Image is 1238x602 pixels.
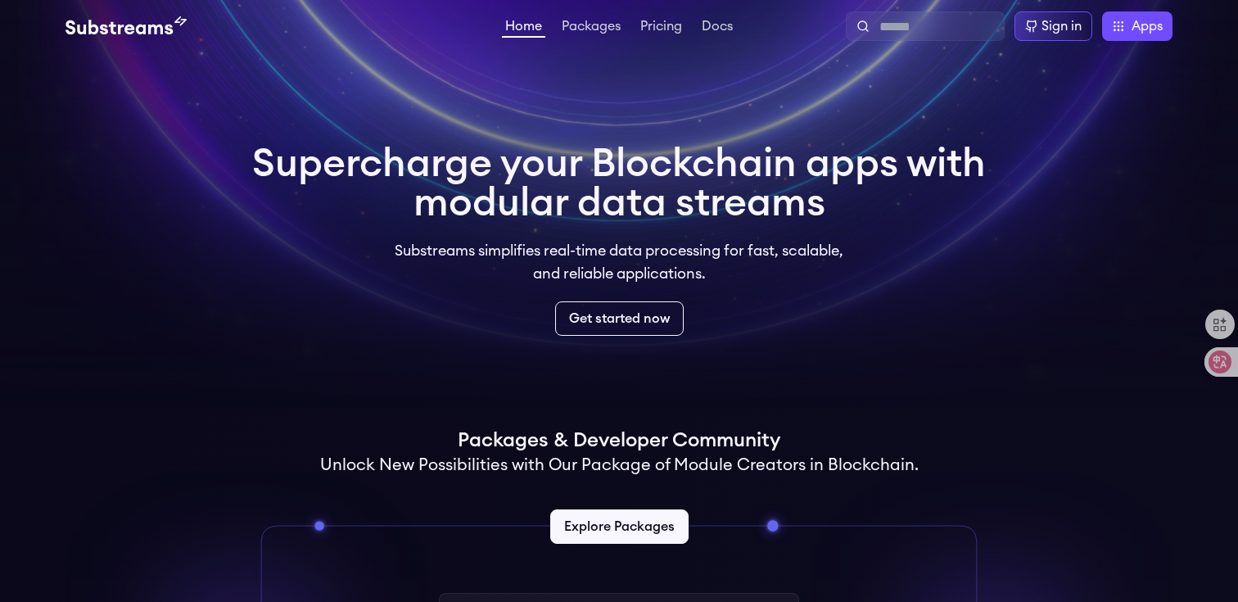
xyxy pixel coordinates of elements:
a: Get started now [555,301,684,336]
a: Explore Packages [550,509,689,544]
p: Substreams simplifies real-time data processing for fast, scalable, and reliable applications. [383,239,855,285]
h1: Supercharge your Blockchain apps with modular data streams [252,144,986,223]
h2: Unlock New Possibilities with Our Package of Module Creators in Blockchain. [320,454,919,477]
h1: Packages & Developer Community [458,428,780,454]
a: Docs [698,20,736,36]
a: Sign in [1014,11,1092,41]
span: Apps [1132,16,1163,36]
a: Home [502,20,545,38]
a: Pricing [637,20,685,36]
img: Substream's logo [66,16,187,36]
a: Packages [558,20,624,36]
div: Sign in [1041,16,1082,36]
